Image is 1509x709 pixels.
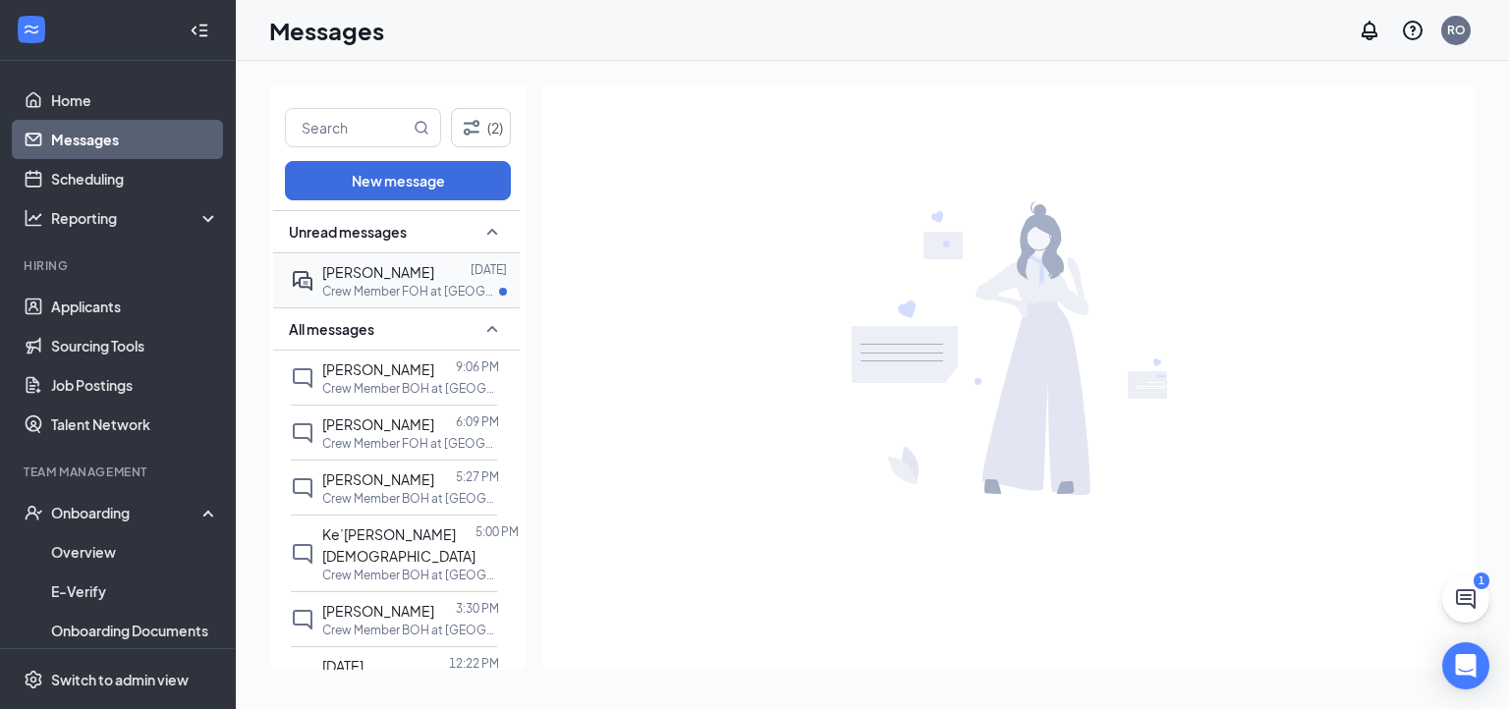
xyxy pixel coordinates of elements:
[24,670,43,689] svg: Settings
[1454,587,1478,611] svg: ChatActive
[269,14,384,47] h1: Messages
[285,161,511,200] button: New message
[24,503,43,522] svg: UserCheck
[322,622,499,638] p: Crew Member BOH at [GEOGRAPHIC_DATA]- AF
[456,468,499,485] p: 5:27 PM
[414,120,429,136] svg: MagnifyingGlass
[51,120,219,159] a: Messages
[460,116,483,139] svg: Filter
[322,435,499,452] p: Crew Member FOH at [GEOGRAPHIC_DATA]- AF
[480,220,504,244] svg: SmallChevronUp
[291,269,314,293] svg: ActiveDoubleChat
[51,365,219,405] a: Job Postings
[51,503,202,522] div: Onboarding
[451,108,511,147] button: Filter (2)
[456,600,499,617] p: 3:30 PM
[322,470,434,488] span: [PERSON_NAME]
[322,283,499,300] p: Crew Member FOH at [GEOGRAPHIC_DATA]- AF
[291,542,314,566] svg: ChatInactive
[51,326,219,365] a: Sourcing Tools
[51,208,220,228] div: Reporting
[1401,19,1425,42] svg: QuestionInfo
[471,261,507,278] p: [DATE]
[322,263,434,281] span: [PERSON_NAME]
[51,611,219,650] a: Onboarding Documents
[322,490,499,507] p: Crew Member BOH at [GEOGRAPHIC_DATA]- AF
[51,532,219,572] a: Overview
[322,360,434,378] span: [PERSON_NAME]
[286,109,410,146] input: Search
[24,464,215,480] div: Team Management
[51,670,189,689] div: Switch to admin view
[475,523,519,540] p: 5:00 PM
[456,358,499,375] p: 9:06 PM
[322,415,434,433] span: [PERSON_NAME]
[291,366,314,390] svg: ChatInactive
[1447,22,1466,38] div: RO
[291,476,314,500] svg: ChatInactive
[24,257,215,274] div: Hiring
[322,380,499,397] p: Crew Member BOH at [GEOGRAPHIC_DATA]- AF
[322,525,475,565] span: Ke’[PERSON_NAME][DEMOGRAPHIC_DATA]
[1442,642,1489,689] div: Open Intercom Messenger
[291,421,314,445] svg: ChatInactive
[322,602,434,620] span: [PERSON_NAME]
[51,405,219,444] a: Talent Network
[51,81,219,120] a: Home
[289,319,374,339] span: All messages
[190,21,209,40] svg: Collapse
[322,657,434,696] span: [DATE][PERSON_NAME]
[51,572,219,611] a: E-Verify
[322,567,499,583] p: Crew Member BOH at [GEOGRAPHIC_DATA]- AF
[51,287,219,326] a: Applicants
[456,413,499,430] p: 6:09 PM
[289,222,407,242] span: Unread messages
[24,208,43,228] svg: Analysis
[1358,19,1381,42] svg: Notifications
[51,159,219,198] a: Scheduling
[1442,575,1489,623] button: ChatActive
[480,317,504,341] svg: SmallChevronUp
[1474,573,1489,589] div: 1
[291,608,314,631] svg: ChatInactive
[449,655,499,672] p: 12:22 PM
[22,20,41,39] svg: WorkstreamLogo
